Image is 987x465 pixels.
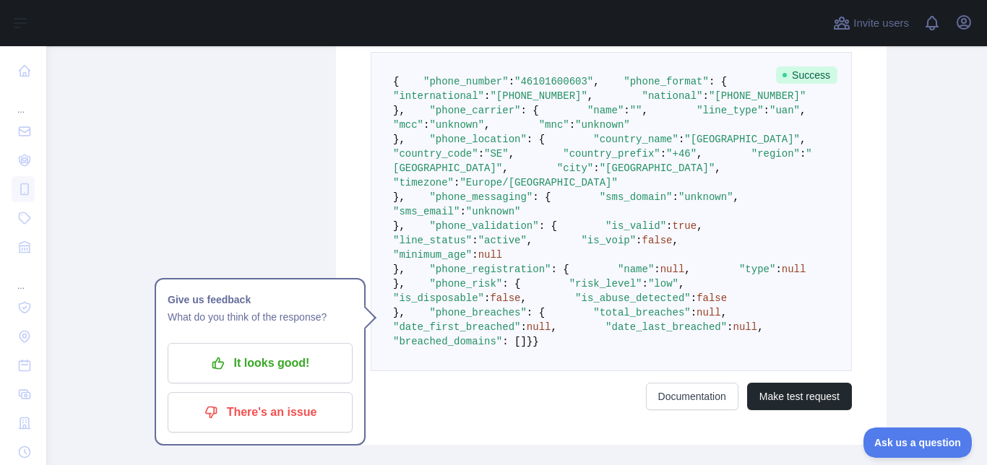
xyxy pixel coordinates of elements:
[12,87,35,116] div: ...
[684,134,800,145] span: "[GEOGRAPHIC_DATA]"
[460,177,617,188] span: "Europe/[GEOGRAPHIC_DATA]"
[782,264,806,275] span: null
[178,351,342,375] p: It looks good!
[569,278,642,290] span: "risk_level"
[709,90,806,102] span: "[PHONE_NUMBER]"
[697,105,763,116] span: "line_type"
[484,148,509,160] span: "SE"
[678,278,684,290] span: ,
[775,264,781,275] span: :
[648,278,678,290] span: "low"
[800,134,806,145] span: ,
[533,336,538,347] span: }
[666,148,697,160] span: "+46"
[429,220,538,232] span: "phone_validation"
[739,264,775,275] span: "type"
[563,148,660,160] span: "country_prefix"
[624,76,709,87] span: "phone_format"
[393,134,405,145] span: },
[490,292,520,304] span: false
[697,148,702,160] span: ,
[800,148,806,160] span: :
[393,235,472,246] span: "line_status"
[776,66,837,84] span: Success
[423,119,429,131] span: :
[168,308,353,326] p: What do you think of the response?
[618,264,654,275] span: "name"
[666,220,672,232] span: :
[393,90,484,102] span: "international"
[605,321,727,333] span: "date_last_breached"
[502,278,520,290] span: : {
[514,76,593,87] span: "46101600603"
[393,148,478,160] span: "country_code"
[600,162,715,174] span: "[GEOGRAPHIC_DATA]"
[593,134,678,145] span: "country_name"
[673,220,697,232] span: true
[429,119,484,131] span: "unknown"
[484,90,490,102] span: :
[509,76,514,87] span: :
[697,307,721,318] span: null
[490,90,587,102] span: "[PHONE_NUMBER]"
[393,191,405,203] span: },
[624,105,629,116] span: :
[393,249,472,261] span: "minimum_age"
[697,220,702,232] span: ,
[751,148,800,160] span: "region"
[770,105,800,116] span: "uan"
[393,321,520,333] span: "date_first_breached"
[393,292,484,304] span: "is_disposable"
[678,134,684,145] span: :
[466,206,521,217] span: "unknown"
[721,307,727,318] span: ,
[830,12,912,35] button: Invite users
[472,249,478,261] span: :
[642,235,673,246] span: false
[587,90,593,102] span: ,
[168,343,353,383] button: It looks good!
[673,191,678,203] span: :
[575,292,691,304] span: "is_abuse_detected"
[478,148,484,160] span: :
[429,307,526,318] span: "phone_breaches"
[12,263,35,292] div: ...
[502,162,508,174] span: ,
[733,321,758,333] span: null
[691,292,697,304] span: :
[727,321,733,333] span: :
[393,206,460,217] span: "sms_email"
[715,162,720,174] span: ,
[520,321,526,333] span: :
[393,76,399,87] span: {
[703,90,709,102] span: :
[642,278,648,290] span: :
[539,220,557,232] span: : {
[630,105,642,116] span: ""
[520,292,526,304] span: ,
[709,76,727,87] span: : {
[393,105,405,116] span: },
[678,191,733,203] span: "unknown"
[484,119,490,131] span: ,
[757,321,763,333] span: ,
[863,427,973,458] iframe: Toggle Customer Support
[551,264,569,275] span: : {
[168,291,353,308] h1: Give us feedback
[527,321,551,333] span: null
[509,148,514,160] span: ,
[684,264,690,275] span: ,
[747,383,852,410] button: Make test request
[800,105,806,116] span: ,
[527,307,545,318] span: : {
[393,220,405,232] span: },
[393,119,423,131] span: "mcc"
[660,148,666,160] span: :
[429,134,526,145] span: "phone_location"
[429,191,533,203] span: "phone_messaging"
[646,383,738,410] a: Documentation
[393,177,454,188] span: "timezone"
[593,162,599,174] span: :
[478,235,527,246] span: "active"
[587,105,624,116] span: "name"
